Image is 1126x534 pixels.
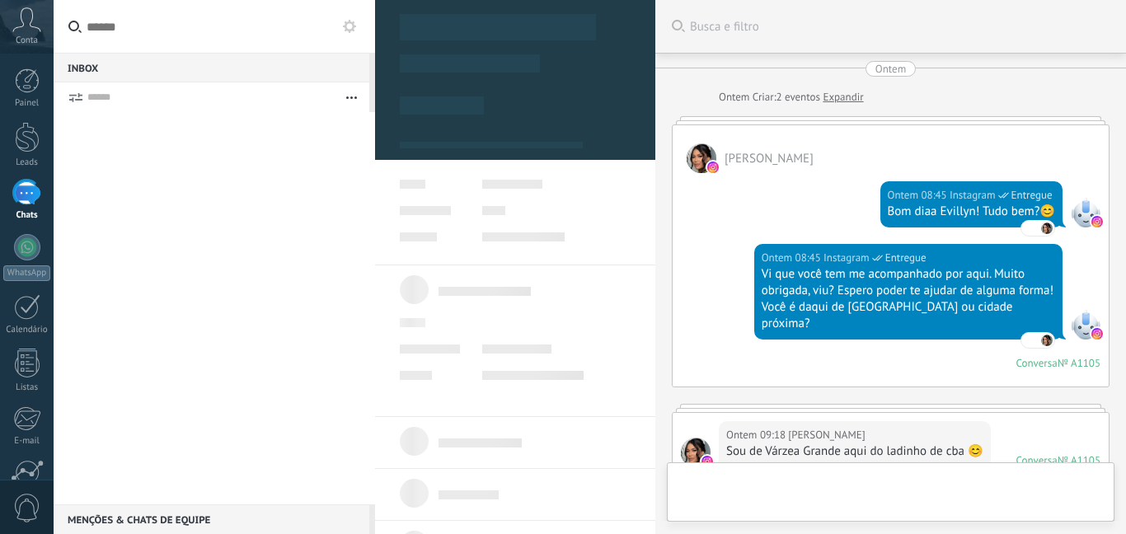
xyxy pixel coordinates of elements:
a: Expandir [823,89,863,105]
span: Conta [16,35,38,46]
div: E-mail [3,436,51,447]
div: Vi que você tem me acompanhado por aqui. Muito obrigada, viu? Espero poder te ajudar de alguma fo... [762,266,1055,299]
div: Leads [3,157,51,168]
div: № A1105 [1058,356,1100,370]
img: instagram.svg [701,456,713,467]
div: WhatsApp [3,265,50,281]
span: Silva Evillyn [725,151,814,166]
span: Instagram [1071,198,1100,227]
div: Calendário [3,325,51,335]
div: Você é daqui de [GEOGRAPHIC_DATA] ou cidade próxima? [762,299,1055,332]
span: Silva Evillyn [788,427,865,443]
div: Ontem [719,89,753,105]
img: instagram.svg [1091,328,1103,340]
div: № A1105 [1058,453,1100,467]
span: Entregue [1011,187,1053,204]
span: Silva Evillyn [687,143,716,173]
div: Ontem [875,61,906,77]
div: Menções & Chats de equipe [54,504,369,534]
span: Silva Evillyn [1040,334,1053,347]
div: Ontem 08:45 [888,187,950,204]
div: Listas [3,382,51,393]
div: Inbox [54,53,369,82]
span: Silva Evillyn [1040,222,1053,235]
div: Ontem 09:18 [726,427,788,443]
span: Silva Evillyn [681,438,711,467]
div: Bom diaa Evillyn! Tudo bem?😊 [888,204,1055,220]
span: Entregue [885,250,927,266]
img: instagram.svg [1091,216,1103,227]
img: instagram.svg [707,162,719,173]
div: Ontem 08:45 [762,250,823,266]
div: Chats [3,210,51,221]
div: Sou de Várzea Grande aqui do ladinho de cba 😊 [726,443,983,460]
span: 2 eventos [776,89,820,105]
span: Busca e filtro [690,19,1110,35]
div: Conversa [1016,453,1058,467]
span: Instagram [1071,310,1100,340]
span: Instagram [823,250,870,266]
div: Conversa [1016,356,1058,370]
span: Instagram [950,187,996,204]
div: Painel [3,98,51,109]
div: Criar: [719,89,864,105]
